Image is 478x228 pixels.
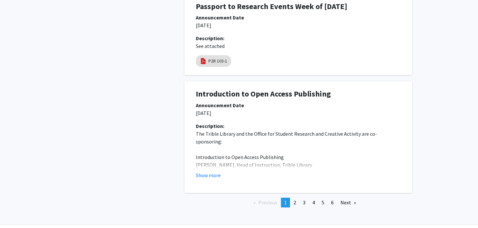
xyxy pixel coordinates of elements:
[337,198,359,207] a: Next page
[322,199,324,206] span: 5
[196,42,401,50] p: See attached
[196,122,401,130] div: Description:
[196,21,401,29] p: [DATE]
[331,199,334,206] span: 6
[208,58,227,64] a: P2R 103-1
[196,34,401,42] div: Description:
[196,101,401,109] div: Announcement Date
[196,130,401,145] p: The Trible Library and the Office for Student Research and Creative Activity are co-sponsoring:
[294,199,296,206] span: 2
[200,57,207,64] img: pdf_icon.png
[196,14,401,21] div: Announcement Date
[303,199,306,206] span: 3
[196,153,401,161] p: Introduction to Open Access Publishing
[312,199,315,206] span: 4
[258,199,277,206] span: Previous
[196,89,401,99] h1: Introduction to Open Access Publishing
[196,109,401,117] p: [DATE]
[196,171,221,179] button: Show more
[284,199,287,206] span: 1
[5,199,28,223] iframe: Chat
[196,2,401,11] h1: Passport to Research Events Week of [DATE]
[196,161,401,169] p: [PERSON_NAME], Head of Instruction, Trible Library
[184,198,412,207] ul: Pagination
